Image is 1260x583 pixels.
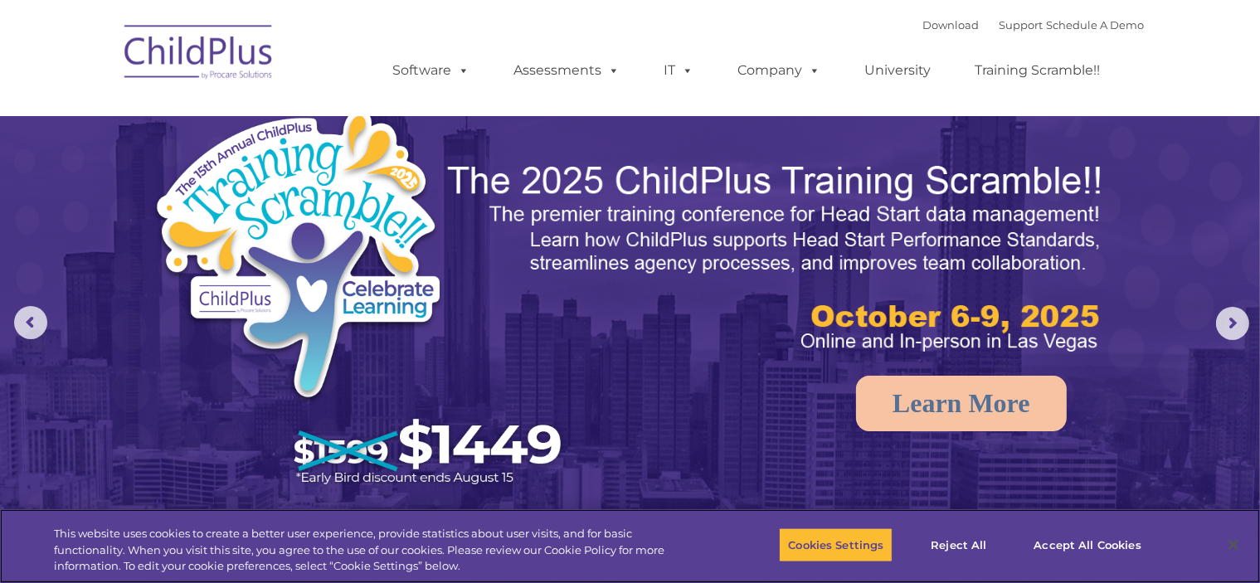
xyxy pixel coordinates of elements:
span: Phone number [231,177,301,190]
a: Schedule A Demo [1047,18,1145,32]
button: Reject All [907,527,1010,562]
a: Training Scramble!! [959,54,1117,87]
button: Close [1215,527,1252,563]
a: Assessments [498,54,637,87]
span: Last name [231,109,281,122]
a: Download [923,18,980,32]
a: Company [722,54,838,87]
a: Support [1000,18,1044,32]
font: | [923,18,1145,32]
a: University [849,54,948,87]
a: Software [377,54,487,87]
div: This website uses cookies to create a better user experience, provide statistics about user visit... [54,526,693,575]
button: Cookies Settings [779,527,893,562]
a: Learn More [856,376,1067,431]
a: IT [648,54,711,87]
img: ChildPlus by Procare Solutions [116,13,282,96]
button: Accept All Cookies [1024,527,1150,562]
